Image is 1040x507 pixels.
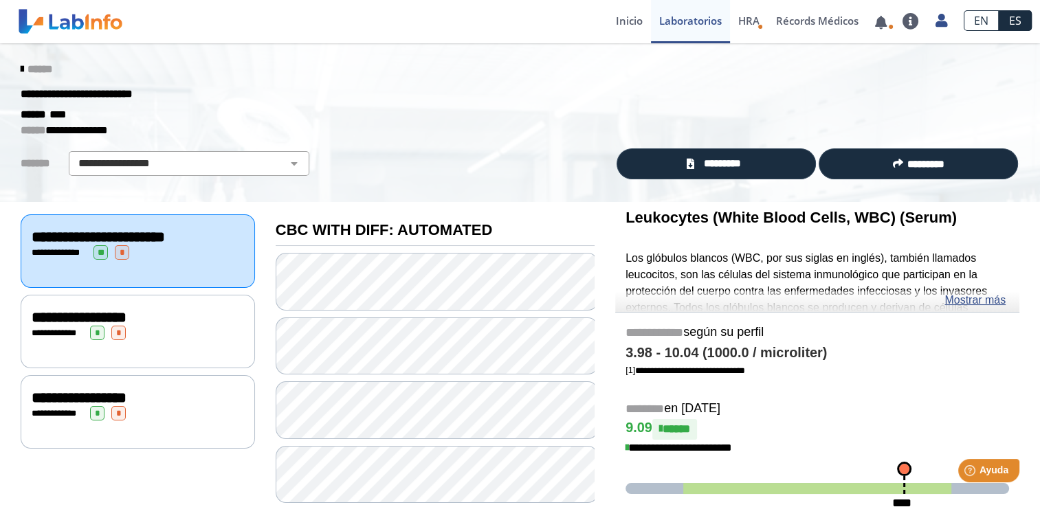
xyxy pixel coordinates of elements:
[738,14,760,27] span: HRA
[626,250,1009,447] p: Los glóbulos blancos (WBC, por sus siglas en inglés), también llamados leucocitos, son las célula...
[626,209,957,226] b: Leukocytes (White Blood Cells, WBC) (Serum)
[276,221,492,238] b: CBC WITH DIFF: AUTOMATED
[626,365,745,375] a: [1]
[964,10,999,31] a: EN
[626,345,1009,361] h4: 3.98 - 10.04 (1000.0 / microliter)
[944,292,1006,308] a: Mostrar más
[626,325,1009,341] h5: según su perfil
[626,401,1009,417] h5: en [DATE]
[918,453,1025,492] iframe: Help widget launcher
[999,10,1032,31] a: ES
[626,419,1009,440] h4: 9.09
